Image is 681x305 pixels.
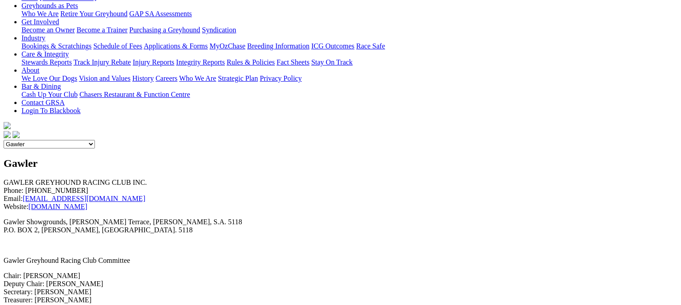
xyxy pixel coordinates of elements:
a: Purchasing a Greyhound [129,26,200,34]
a: Who We Are [179,74,216,82]
a: GAP SA Assessments [129,10,192,17]
a: Integrity Reports [176,58,225,66]
a: MyOzChase [210,42,245,50]
a: [EMAIL_ADDRESS][DOMAIN_NAME] [23,195,146,202]
a: Chasers Restaurant & Function Centre [79,91,190,98]
a: Schedule of Fees [93,42,142,50]
a: Privacy Policy [260,74,302,82]
img: twitter.svg [13,131,20,138]
a: Bar & Dining [21,83,61,90]
a: Contact GRSA [21,99,64,106]
a: Breeding Information [247,42,309,50]
a: We Love Our Dogs [21,74,77,82]
a: Care & Integrity [21,50,69,58]
div: Bar & Dining [21,91,677,99]
a: Login To Blackbook [21,107,81,114]
a: Get Involved [21,18,59,26]
a: Bookings & Scratchings [21,42,91,50]
p: Gawler Greyhound Racing Club Committee [4,257,677,265]
p: Gawler Showgrounds, [PERSON_NAME] Terrace, [PERSON_NAME], S.A. 5118 P.O. BOX 2, [PERSON_NAME], [G... [4,218,677,234]
div: Get Involved [21,26,677,34]
a: Greyhounds as Pets [21,2,78,9]
a: Become a Trainer [77,26,128,34]
a: Become an Owner [21,26,75,34]
a: Syndication [202,26,236,34]
div: About [21,74,677,83]
a: Injury Reports [133,58,174,66]
div: Industry [21,42,677,50]
img: logo-grsa-white.png [4,122,11,129]
a: ICG Outcomes [311,42,354,50]
p: GAWLER GREYHOUND RACING CLUB INC. Phone: [PHONE_NUMBER] Email: Website: [4,179,677,211]
a: About [21,66,39,74]
a: Track Injury Rebate [73,58,131,66]
a: Race Safe [356,42,385,50]
a: Industry [21,34,45,42]
img: facebook.svg [4,131,11,138]
a: Stewards Reports [21,58,72,66]
a: Cash Up Your Club [21,91,77,98]
h2: Gawler [4,157,677,170]
a: Applications & Forms [144,42,208,50]
a: Strategic Plan [218,74,258,82]
a: Vision and Values [79,74,130,82]
a: Who We Are [21,10,59,17]
a: Careers [155,74,177,82]
a: Rules & Policies [227,58,275,66]
a: Fact Sheets [277,58,309,66]
a: [DOMAIN_NAME] [29,203,88,210]
div: Care & Integrity [21,58,677,66]
a: Stay On Track [311,58,352,66]
a: Retire Your Greyhound [60,10,128,17]
div: Greyhounds as Pets [21,10,677,18]
a: History [132,74,154,82]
